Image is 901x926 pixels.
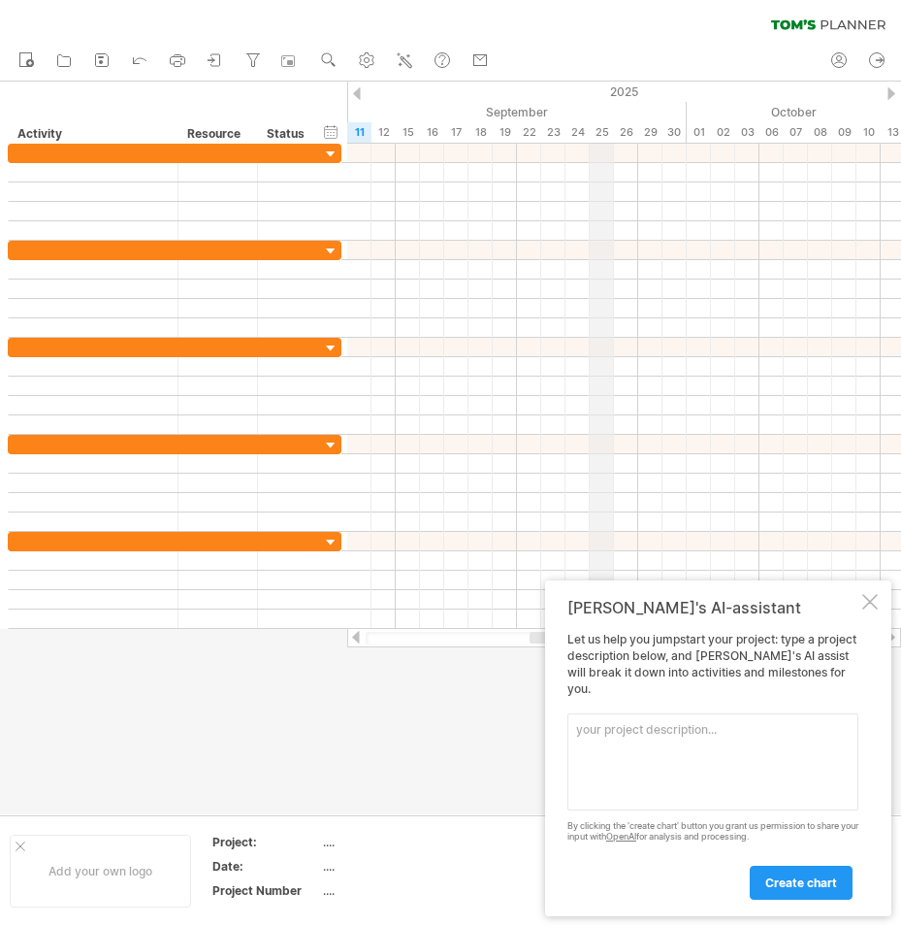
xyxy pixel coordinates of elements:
div: Tuesday, 30 September 2025 [662,122,687,143]
div: Monday, 22 September 2025 [517,122,541,143]
div: Friday, 10 October 2025 [856,122,881,143]
div: Thursday, 18 September 2025 [468,122,493,143]
div: .... [323,858,486,875]
div: Status [267,124,309,144]
div: Add your own logo [10,835,191,908]
div: [PERSON_NAME]'s AI-assistant [567,598,858,617]
div: September 2025 [153,102,687,122]
div: Friday, 3 October 2025 [735,122,759,143]
div: Thursday, 2 October 2025 [711,122,735,143]
div: Wednesday, 1 October 2025 [687,122,711,143]
div: Monday, 15 September 2025 [396,122,420,143]
span: create chart [765,876,837,890]
div: Monday, 6 October 2025 [759,122,784,143]
div: By clicking the 'create chart' button you grant us permission to share your input with for analys... [567,821,858,843]
div: Tuesday, 23 September 2025 [541,122,565,143]
div: Friday, 26 September 2025 [614,122,638,143]
div: Tuesday, 7 October 2025 [784,122,808,143]
div: Monday, 29 September 2025 [638,122,662,143]
div: Date: [212,858,319,875]
div: Let us help you jumpstart your project: type a project description below, and [PERSON_NAME]'s AI ... [567,632,858,899]
div: .... [323,882,486,899]
div: Wednesday, 8 October 2025 [808,122,832,143]
div: Thursday, 25 September 2025 [590,122,614,143]
div: Resource [187,124,246,144]
a: create chart [750,866,853,900]
div: Project: [212,834,319,850]
div: Thursday, 11 September 2025 [347,122,371,143]
div: Friday, 12 September 2025 [371,122,396,143]
a: OpenAI [606,831,636,842]
div: Tuesday, 16 September 2025 [420,122,444,143]
div: Project Number [212,882,319,899]
div: Thursday, 9 October 2025 [832,122,856,143]
div: Friday, 19 September 2025 [493,122,517,143]
div: Wednesday, 17 September 2025 [444,122,468,143]
div: .... [323,834,486,850]
div: Activity [17,124,167,144]
div: Wednesday, 24 September 2025 [565,122,590,143]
